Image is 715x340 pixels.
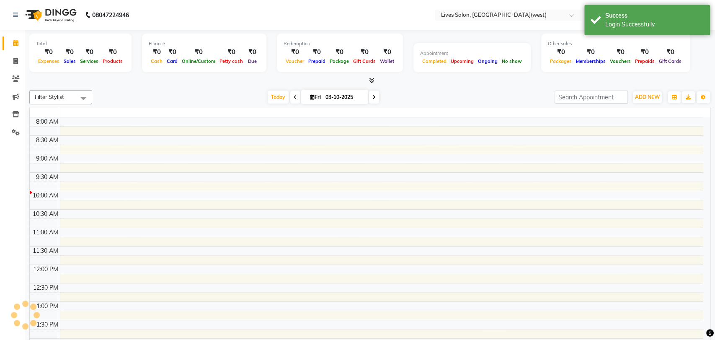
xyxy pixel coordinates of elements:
div: ₹0 [78,47,101,57]
span: Completed [420,58,449,64]
div: Appointment [420,50,524,57]
span: Fri [308,94,323,100]
div: ₹0 [378,47,396,57]
span: Services [78,58,101,64]
div: ₹0 [548,47,574,57]
div: 10:00 AM [31,191,60,200]
b: 08047224946 [92,3,129,27]
div: ₹0 [101,47,125,57]
span: No show [500,58,524,64]
div: 12:00 PM [31,265,60,274]
div: ₹0 [328,47,351,57]
div: 9:00 AM [34,154,60,163]
span: Package [328,58,351,64]
div: 12:30 PM [31,283,60,292]
span: Prepaids [633,58,657,64]
div: Success [605,11,704,20]
div: Redemption [284,40,396,47]
span: Cash [149,58,165,64]
span: Voucher [284,58,306,64]
span: Filter Stylist [35,93,64,100]
div: ₹0 [165,47,180,57]
button: ADD NEW [633,91,662,103]
span: ADD NEW [635,94,660,100]
div: ₹0 [217,47,245,57]
span: Card [165,58,180,64]
span: Due [246,58,259,64]
div: ₹0 [633,47,657,57]
div: ₹0 [180,47,217,57]
div: ₹0 [36,47,62,57]
div: ₹0 [62,47,78,57]
div: 11:30 AM [31,247,60,255]
div: Finance [149,40,260,47]
span: Upcoming [449,58,476,64]
span: Gift Cards [657,58,684,64]
div: 1:30 PM [35,320,60,329]
div: 1:00 PM [35,302,60,311]
div: Other sales [548,40,684,47]
input: Search Appointment [555,91,628,104]
img: logo [21,3,79,27]
span: Online/Custom [180,58,217,64]
span: Sales [62,58,78,64]
div: 10:30 AM [31,210,60,218]
div: 8:00 AM [34,117,60,126]
div: ₹0 [608,47,633,57]
div: ₹0 [306,47,328,57]
div: ₹0 [351,47,378,57]
span: Packages [548,58,574,64]
div: Login Successfully. [605,20,704,29]
span: Today [268,91,289,104]
div: ₹0 [574,47,608,57]
div: ₹0 [245,47,260,57]
span: Ongoing [476,58,500,64]
div: 11:00 AM [31,228,60,237]
span: Petty cash [217,58,245,64]
span: Products [101,58,125,64]
div: 8:30 AM [34,136,60,145]
div: 9:30 AM [34,173,60,182]
span: Vouchers [608,58,633,64]
span: Expenses [36,58,62,64]
div: ₹0 [149,47,165,57]
div: ₹0 [657,47,684,57]
span: Memberships [574,58,608,64]
div: Total [36,40,125,47]
span: Gift Cards [351,58,378,64]
input: 2025-10-03 [323,91,365,104]
span: Wallet [378,58,396,64]
span: Prepaid [306,58,328,64]
div: ₹0 [284,47,306,57]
